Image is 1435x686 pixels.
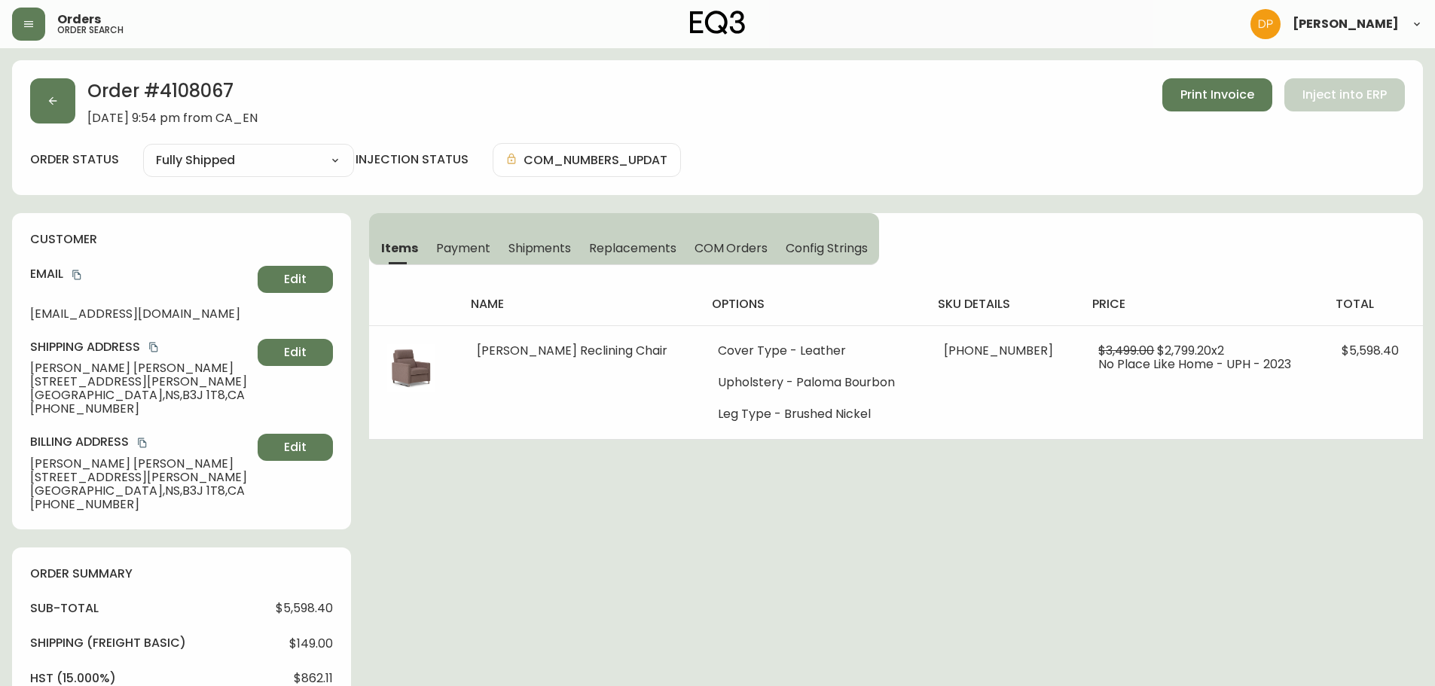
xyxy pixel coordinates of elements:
span: $2,799.20 x 2 [1157,342,1224,359]
span: No Place Like Home - UPH - 2023 [1098,355,1291,373]
span: [DATE] 9:54 pm from CA_EN [87,111,258,125]
h4: Shipping ( Freight Basic ) [30,635,186,651]
span: [GEOGRAPHIC_DATA] , NS , B3J 1T8 , CA [30,389,252,402]
span: [PERSON_NAME] Reclining Chair [477,342,667,359]
span: [PHONE_NUMBER] [30,402,252,416]
h4: options [712,296,914,313]
h4: sku details [938,296,1068,313]
span: [PERSON_NAME] [PERSON_NAME] [30,457,252,471]
h4: sub-total [30,600,99,617]
span: $5,598.40 [1342,342,1399,359]
button: Edit [258,434,333,461]
span: $862.11 [294,672,333,685]
h4: injection status [356,151,469,168]
button: copy [69,267,84,282]
h4: Email [30,266,252,282]
li: Cover Type - Leather [718,344,908,358]
span: Replacements [589,240,676,256]
span: [EMAIL_ADDRESS][DOMAIN_NAME] [30,307,252,321]
span: Orders [57,14,101,26]
h5: order search [57,26,124,35]
span: Edit [284,271,307,288]
span: [PHONE_NUMBER] [944,342,1053,359]
h2: Order # 4108067 [87,78,258,111]
span: $5,598.40 [276,602,333,615]
button: Edit [258,339,333,366]
span: [STREET_ADDRESS][PERSON_NAME] [30,471,252,484]
button: Edit [258,266,333,293]
img: 90c82448-44c7-4da9-acf5-7e9bdd050011.jpg [387,344,435,392]
span: Shipments [508,240,572,256]
label: order status [30,151,119,168]
img: logo [690,11,746,35]
span: [PHONE_NUMBER] [30,498,252,511]
li: Upholstery - Paloma Bourbon [718,376,908,389]
span: COM Orders [695,240,768,256]
span: Config Strings [786,240,867,256]
h4: Billing Address [30,434,252,450]
button: copy [135,435,150,450]
h4: order summary [30,566,333,582]
span: [PERSON_NAME] [PERSON_NAME] [30,361,252,375]
button: Print Invoice [1162,78,1272,111]
h4: customer [30,231,333,248]
span: $149.00 [289,637,333,651]
h4: name [471,296,688,313]
span: Payment [436,240,490,256]
button: copy [146,340,161,355]
h4: price [1092,296,1311,313]
img: b0154ba12ae69382d64d2f3159806b19 [1250,9,1281,39]
span: Print Invoice [1180,87,1254,103]
span: [GEOGRAPHIC_DATA] , NS , B3J 1T8 , CA [30,484,252,498]
span: [PERSON_NAME] [1293,18,1399,30]
span: $3,499.00 [1098,342,1154,359]
span: Items [381,240,418,256]
span: [STREET_ADDRESS][PERSON_NAME] [30,375,252,389]
h4: total [1336,296,1411,313]
span: Edit [284,439,307,456]
h4: Shipping Address [30,339,252,355]
span: Edit [284,344,307,361]
li: Leg Type - Brushed Nickel [718,407,908,421]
